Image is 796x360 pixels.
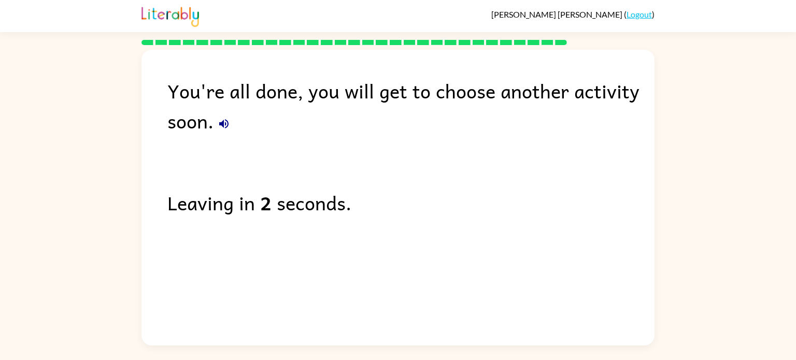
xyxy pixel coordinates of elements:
[141,4,199,27] img: Literably
[167,188,655,218] div: Leaving in seconds.
[167,76,655,136] div: You're all done, you will get to choose another activity soon.
[491,9,655,19] div: ( )
[627,9,652,19] a: Logout
[491,9,624,19] span: [PERSON_NAME] [PERSON_NAME]
[260,188,272,218] b: 2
